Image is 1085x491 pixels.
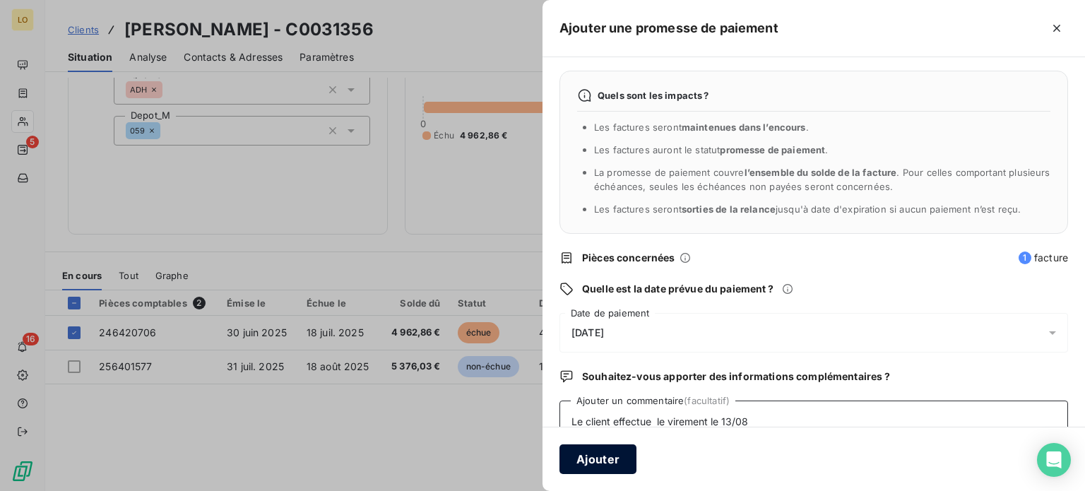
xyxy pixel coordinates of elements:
h5: Ajouter une promesse de paiement [559,18,778,38]
span: Les factures seront jusqu'à date d'expiration si aucun paiement n’est reçu. [594,203,1021,215]
span: [DATE] [571,327,604,338]
span: La promesse de paiement couvre . Pour celles comportant plusieurs échéances, seules les échéances... [594,167,1050,192]
span: Souhaitez-vous apporter des informations complémentaires ? [582,369,890,384]
span: sorties de la relance [682,203,776,215]
span: Quels sont les impacts ? [598,90,709,101]
div: Open Intercom Messenger [1037,443,1071,477]
span: Les factures auront le statut . [594,144,829,155]
span: Quelle est la date prévue du paiement ? [582,282,773,296]
span: Les factures seront . [594,122,809,133]
button: Ajouter [559,444,636,474]
span: 1 [1019,252,1031,264]
textarea: Le client effectue le virement le 13/08 [559,401,1068,454]
span: maintenues dans l’encours [682,122,806,133]
span: Pièces concernées [582,251,675,265]
span: l’ensemble du solde de la facture [745,167,897,178]
span: facture [1019,251,1068,265]
span: promesse de paiement [720,144,825,155]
